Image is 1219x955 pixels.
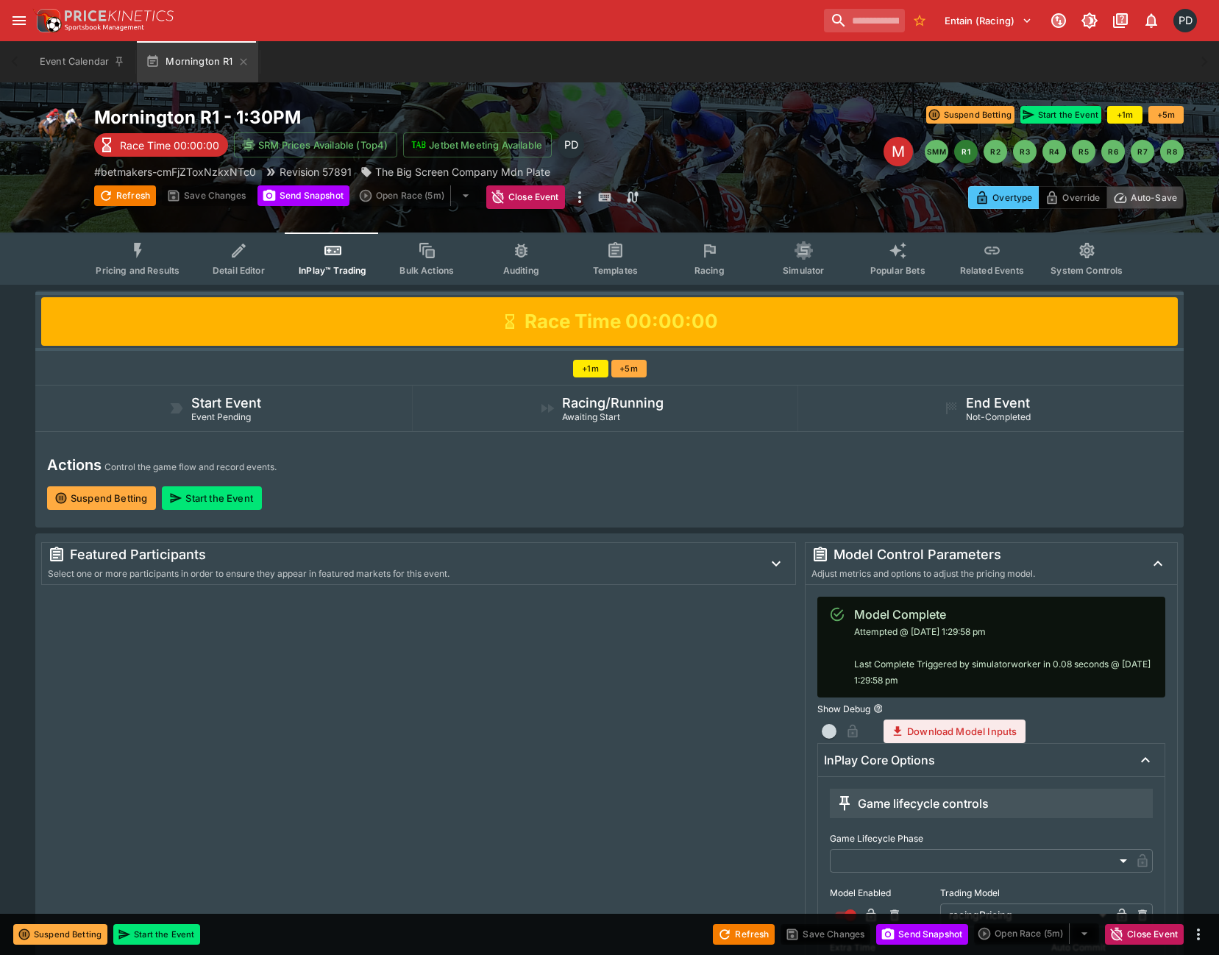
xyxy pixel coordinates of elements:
[870,265,925,276] span: Popular Bets
[936,9,1041,32] button: Select Tenant
[876,924,968,945] button: Send Snapshot
[48,568,449,579] span: Select one or more participants in order to ensure they appear in featured markets for this event.
[1160,140,1184,163] button: R8
[280,164,352,180] p: Revision 57891
[47,486,156,510] button: Suspend Betting
[137,41,257,82] button: Mornington R1
[968,186,1039,209] button: Overtype
[486,185,565,209] button: Close Event
[355,185,480,206] div: split button
[940,881,1153,903] label: Trading Model
[104,460,277,475] p: Control the game flow and record events.
[1105,924,1184,945] button: Close Event
[47,455,102,475] h4: Actions
[1107,106,1142,124] button: +1m
[1072,140,1095,163] button: R5
[1107,7,1134,34] button: Documentation
[113,924,200,945] button: Start the Event
[966,411,1031,422] span: Not-Completed
[31,41,134,82] button: Event Calendar
[571,185,589,209] button: more
[783,265,824,276] span: Simulator
[558,132,584,158] div: Paul Di Cioccio
[1173,9,1197,32] div: Paul Dicioccio
[811,568,1035,579] span: Adjust metrics and options to adjust the pricing model.
[1131,190,1177,205] p: Auto-Save
[503,265,539,276] span: Auditing
[925,140,1184,163] nav: pagination navigation
[94,185,156,206] button: Refresh
[1138,7,1165,34] button: Notifications
[162,486,261,510] button: Start the Event
[873,703,884,714] button: Show Debug
[811,546,1133,564] div: Model Control Parameters
[1169,4,1201,37] button: Paul Dicioccio
[1013,140,1037,163] button: R3
[854,606,1154,623] div: Model Complete
[191,394,261,411] h5: Start Event
[1106,186,1184,209] button: Auto-Save
[817,703,870,715] p: Show Debug
[562,394,664,411] h5: Racing/Running
[836,795,989,812] div: Game lifecycle controls
[1190,926,1207,943] button: more
[1020,106,1101,124] button: Start the Event
[96,265,180,276] span: Pricing and Results
[926,106,1014,124] button: Suspend Betting
[84,232,1134,285] div: Event type filters
[992,190,1032,205] p: Overtype
[213,265,265,276] span: Detail Editor
[94,106,639,129] h2: Copy To Clipboard
[854,626,1151,686] span: Attempted @ [DATE] 1:29:58 pm Last Complete Triggered by simulatorworker in 0.08 seconds @ [DATE]...
[884,720,1026,743] button: Download Model Inputs
[257,185,349,206] button: Send Snapshot
[6,7,32,34] button: open drawer
[1042,140,1066,163] button: R4
[984,140,1007,163] button: R2
[1038,186,1106,209] button: Override
[191,411,251,422] span: Event Pending
[65,24,144,31] img: Sportsbook Management
[65,10,174,21] img: PriceKinetics
[411,138,426,152] img: jetbet-logo.svg
[94,164,256,180] p: Copy To Clipboard
[1062,190,1100,205] p: Override
[824,753,935,768] h6: InPlay Core Options
[960,265,1024,276] span: Related Events
[525,309,718,334] h1: Race Time 00:00:00
[375,164,550,180] p: The Big Screen Company Mdn Plate
[1051,265,1123,276] span: System Controls
[925,140,948,163] button: SMM
[1045,7,1072,34] button: Connected to PK
[968,186,1184,209] div: Start From
[1148,106,1184,124] button: +5m
[1131,140,1154,163] button: R7
[830,827,1153,849] label: Game Lifecycle Phase
[940,903,1112,927] div: racingPricing
[966,394,1030,411] h5: End Event
[299,265,366,276] span: InPlay™ Trading
[884,137,913,166] div: Edit Meeting
[35,106,82,153] img: horse_racing.png
[908,9,931,32] button: No Bookmarks
[954,140,978,163] button: R1
[1101,140,1125,163] button: R6
[974,923,1099,944] div: split button
[1076,7,1103,34] button: Toggle light/dark mode
[399,265,454,276] span: Bulk Actions
[360,164,550,180] div: The Big Screen Company Mdn Plate
[32,6,62,35] img: PriceKinetics Logo
[830,881,931,903] label: Model Enabled
[48,546,751,564] div: Featured Participants
[593,265,638,276] span: Templates
[13,924,107,945] button: Suspend Betting
[562,411,620,422] span: Awaiting Start
[120,138,219,153] p: Race Time 00:00:00
[824,9,905,32] input: search
[713,924,775,945] button: Refresh
[234,132,397,157] button: SRM Prices Available (Top4)
[611,360,647,377] button: +5m
[694,265,725,276] span: Racing
[403,132,552,157] button: Jetbet Meeting Available
[573,360,608,377] button: +1m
